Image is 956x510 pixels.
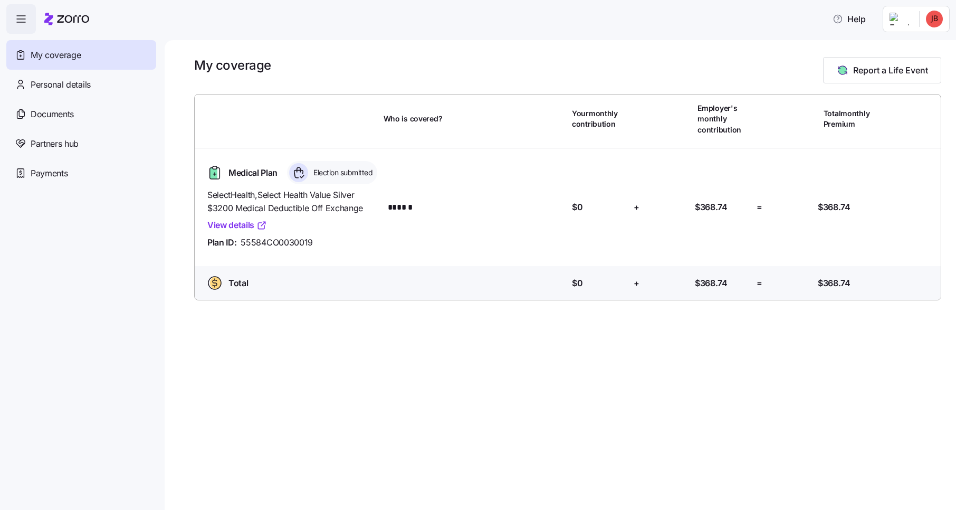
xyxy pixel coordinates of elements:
[824,8,874,30] button: Help
[207,188,375,215] span: SelectHealth , Select Health Value Silver $3200 Medical Deductible Off Exchange
[757,277,762,290] span: =
[6,40,156,70] a: My coverage
[572,201,582,214] span: $0
[310,167,372,178] span: Election submitted
[207,219,267,232] a: View details
[818,201,850,214] span: $368.74
[572,108,626,130] span: Your monthly contribution
[823,57,941,83] button: Report a Life Event
[31,78,91,91] span: Personal details
[31,137,79,150] span: Partners hub
[6,158,156,188] a: Payments
[6,99,156,129] a: Documents
[833,13,866,25] span: Help
[818,277,850,290] span: $368.74
[384,114,443,124] span: Who is covered?
[228,166,278,180] span: Medical Plan
[853,64,928,77] span: Report a Life Event
[228,277,248,290] span: Total
[824,108,878,130] span: Total monthly Premium
[695,277,728,290] span: $368.74
[31,49,81,62] span: My coverage
[634,277,639,290] span: +
[572,277,582,290] span: $0
[634,201,639,214] span: +
[6,129,156,158] a: Partners hub
[890,13,911,25] img: Employer logo
[926,11,943,27] img: cd7b13975a0e2e981a9d5d35c6aadc01
[695,201,728,214] span: $368.74
[697,103,752,135] span: Employer's monthly contribution
[241,236,313,249] span: 55584CO0030019
[31,108,74,121] span: Documents
[757,201,762,214] span: =
[194,57,271,73] h1: My coverage
[31,167,68,180] span: Payments
[6,70,156,99] a: Personal details
[207,236,236,249] span: Plan ID:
